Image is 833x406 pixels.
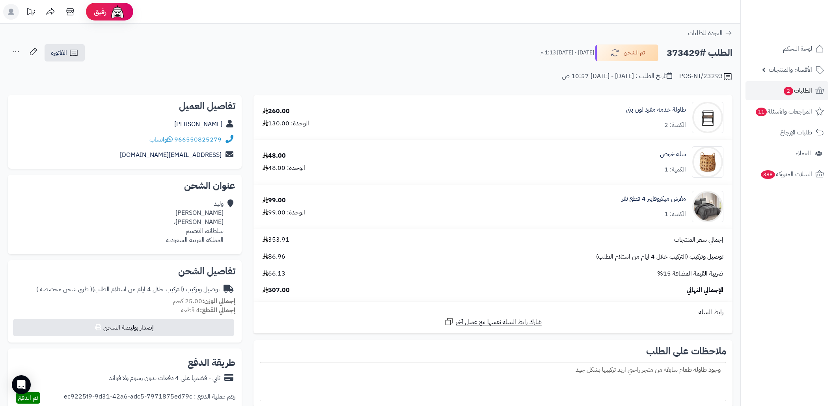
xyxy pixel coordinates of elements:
[263,208,305,217] div: الوحدة: 99.00
[692,191,723,222] img: 1748261972-1-90x90.jpg
[796,148,811,159] span: العملاء
[692,146,723,178] img: 1707640499-110314010081-90x90.jpg
[596,252,723,261] span: توصيل وتركيب (التركيب خلال 4 ايام من استلام الطلب)
[181,305,235,315] small: 4 قطعة
[745,81,828,100] a: الطلبات2
[263,107,290,116] div: 260.00
[188,358,235,367] h2: طريقة الدفع
[784,87,793,95] span: 2
[14,181,235,190] h2: عنوان الشحن
[687,286,723,295] span: الإجمالي النهائي
[667,45,732,61] h2: الطلب #373429
[174,119,222,129] a: [PERSON_NAME]
[664,165,686,174] div: الكمية: 1
[769,64,812,75] span: الأقسام والمنتجات
[688,28,723,38] span: العودة للطلبات
[260,346,726,356] h2: ملاحظات على الطلب
[692,102,723,133] img: 1677315295-220603011321-90x90.png
[664,121,686,130] div: الكمية: 2
[260,362,726,401] div: وجود طاوله طعام سابقه من متجر راحتي اريد تركيبها بشكل جيد
[444,317,542,327] a: شارك رابط السلة نفسها مع عميل آخر
[760,169,812,180] span: السلات المتروكة
[64,392,235,404] div: رقم عملية الدفع : ec9225f9-9d31-42a6-adc5-7971875ed79c
[745,102,828,121] a: المراجعات والأسئلة11
[36,285,220,294] div: توصيل وتركيب (التركيب خلال 4 ايام من استلام الطلب)
[626,105,686,114] a: طاولة خدمه مفرد لون بني
[14,101,235,111] h2: تفاصيل العميل
[745,39,828,58] a: لوحة التحكم
[755,106,812,117] span: المراجعات والأسئلة
[674,235,723,244] span: إجمالي سعر المنتجات
[761,170,775,179] span: 388
[657,269,723,278] span: ضريبة القيمة المضافة 15%
[166,199,224,244] div: وليد [PERSON_NAME] [PERSON_NAME]، سلطانه، القصيم المملكة العربية السعودية
[94,7,106,17] span: رفيق
[679,72,732,81] div: POS-NT/23293
[540,49,594,57] small: [DATE] - [DATE] 1:13 م
[456,318,542,327] span: شارك رابط السلة نفسها مع عميل آخر
[36,285,92,294] span: ( طرق شحن مخصصة )
[18,393,38,402] span: تم الدفع
[745,165,828,184] a: السلات المتروكة388
[263,119,309,128] div: الوحدة: 130.00
[51,48,67,58] span: الفاتورة
[263,164,305,173] div: الوحدة: 48.00
[688,28,732,38] a: العودة للطلبات
[14,266,235,276] h2: تفاصيل الشحن
[110,4,125,20] img: ai-face.png
[664,210,686,219] div: الكمية: 1
[200,305,235,315] strong: إجمالي القطع:
[21,4,41,22] a: تحديثات المنصة
[622,194,686,203] a: مفرش ميكروفايبر 4 قطع نفر
[783,85,812,96] span: الطلبات
[13,319,234,336] button: إصدار بوليصة الشحن
[202,296,235,306] strong: إجمالي الوزن:
[263,151,286,160] div: 48.00
[745,123,828,142] a: طلبات الإرجاع
[263,286,290,295] span: 507.00
[257,308,729,317] div: رابط السلة
[149,135,173,144] a: واتساب
[120,150,222,160] a: [EMAIL_ADDRESS][DOMAIN_NAME]
[174,135,222,144] a: 966550825279
[109,374,220,383] div: تابي - قسّمها على 4 دفعات بدون رسوم ولا فوائد
[45,44,85,61] a: الفاتورة
[263,196,286,205] div: 99.00
[595,45,658,61] button: تم الشحن
[263,235,289,244] span: 353.91
[263,252,285,261] span: 86.96
[756,108,767,116] span: 11
[779,22,826,39] img: logo-2.png
[780,127,812,138] span: طلبات الإرجاع
[745,144,828,163] a: العملاء
[173,296,235,306] small: 25.00 كجم
[783,43,812,54] span: لوحة التحكم
[263,269,285,278] span: 66.13
[562,72,672,81] div: تاريخ الطلب : [DATE] - [DATE] 10:57 ص
[12,375,31,394] div: Open Intercom Messenger
[660,150,686,159] a: سلة خوص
